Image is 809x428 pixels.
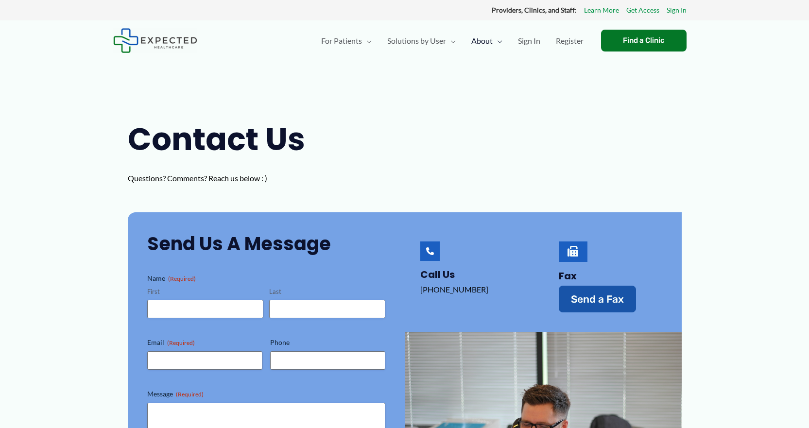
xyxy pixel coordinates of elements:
h4: Fax [559,270,662,282]
nav: Primary Site Navigation [313,24,591,58]
span: Menu Toggle [493,24,502,58]
a: AboutMenu Toggle [464,24,510,58]
label: Last [269,287,385,296]
img: Expected Healthcare Logo - side, dark font, small [113,28,197,53]
span: About [471,24,493,58]
a: Sign In [667,4,687,17]
p: Questions? Comments? Reach us below : ) [128,171,327,186]
strong: Providers, Clinics, and Staff: [492,6,577,14]
a: Sign In [510,24,548,58]
span: Solutions by User [387,24,446,58]
a: Send a Fax [559,286,636,312]
span: Sign In [518,24,540,58]
h1: Contact Us [128,118,327,161]
a: Call Us [420,241,440,261]
label: Email [147,338,262,347]
span: Send a Fax [571,294,624,304]
a: For PatientsMenu Toggle [313,24,379,58]
a: Get Access [626,4,659,17]
a: Call Us [420,268,455,281]
span: (Required) [167,339,195,346]
span: For Patients [321,24,362,58]
span: Register [556,24,584,58]
h2: Send Us a Message [147,232,385,256]
span: Menu Toggle [362,24,372,58]
a: Learn More [584,4,619,17]
span: Menu Toggle [446,24,456,58]
p: [PHONE_NUMBER]‬‬ [420,282,524,297]
legend: Name [147,274,196,283]
span: (Required) [168,275,196,282]
a: Register [548,24,591,58]
a: Find a Clinic [601,30,687,51]
span: (Required) [176,391,204,398]
a: Solutions by UserMenu Toggle [379,24,464,58]
label: Message [147,389,385,399]
label: First [147,287,263,296]
label: Phone [270,338,385,347]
